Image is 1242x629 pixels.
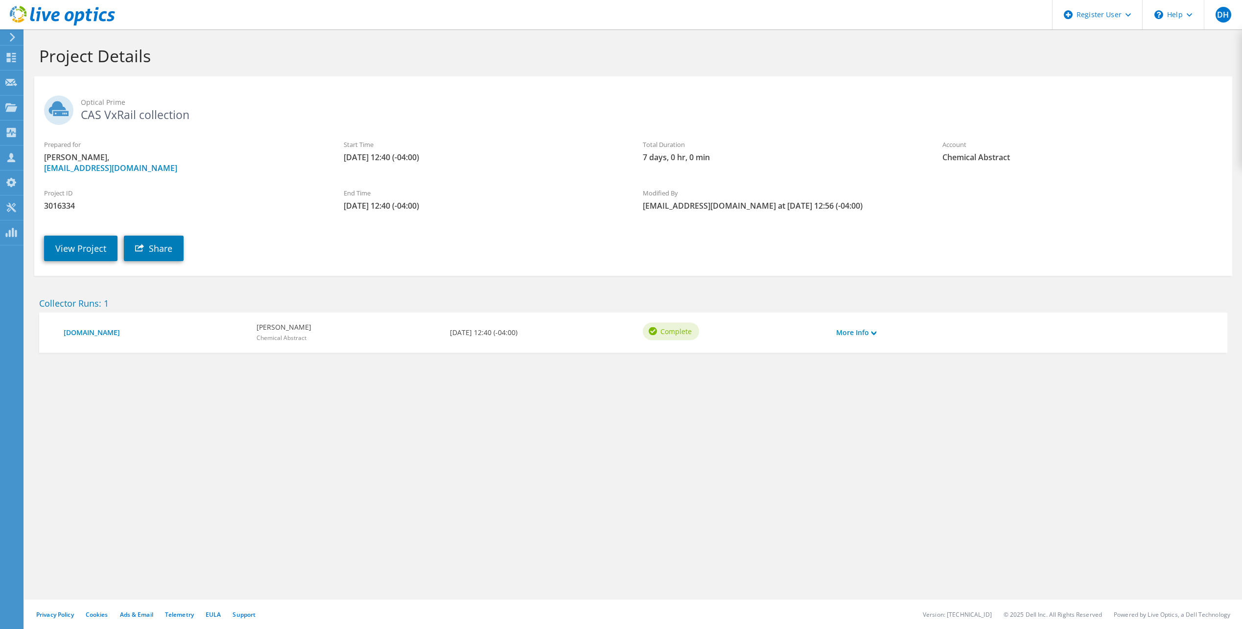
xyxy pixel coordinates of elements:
h1: Project Details [39,46,1222,66]
a: Telemetry [165,610,194,619]
span: Chemical Abstract [942,152,1222,163]
label: Total Duration [643,140,923,149]
li: Powered by Live Optics, a Dell Technology [1114,610,1230,619]
li: Version: [TECHNICAL_ID] [923,610,992,619]
svg: \n [1154,10,1163,19]
b: [PERSON_NAME] [257,322,311,333]
a: View Project [44,236,117,261]
b: [DATE] 12:40 (-04:00) [450,327,517,338]
span: DH [1216,7,1231,23]
span: 7 days, 0 hr, 0 min [643,152,923,163]
a: Ads & Email [120,610,153,619]
h2: Collector Runs: 1 [39,298,1227,309]
label: End Time [344,188,624,198]
a: EULA [206,610,221,619]
label: Prepared for [44,140,324,149]
label: Start Time [344,140,624,149]
label: Project ID [44,188,324,198]
a: More Info [836,327,876,338]
span: Optical Prime [81,97,1222,108]
a: Cookies [86,610,108,619]
a: Share [124,236,184,261]
span: [EMAIL_ADDRESS][DOMAIN_NAME] at [DATE] 12:56 (-04:00) [643,200,923,211]
span: 3016334 [44,200,324,211]
span: [PERSON_NAME], [44,152,324,173]
a: Support [233,610,256,619]
a: [DOMAIN_NAME] [64,327,247,338]
h2: CAS VxRail collection [44,96,1222,120]
span: [DATE] 12:40 (-04:00) [344,200,624,211]
label: Modified By [643,188,923,198]
span: Chemical Abstract [257,334,306,342]
a: Privacy Policy [36,610,74,619]
span: [DATE] 12:40 (-04:00) [344,152,624,163]
label: Account [942,140,1222,149]
a: [EMAIL_ADDRESS][DOMAIN_NAME] [44,163,177,173]
li: © 2025 Dell Inc. All Rights Reserved [1004,610,1102,619]
span: Complete [660,326,692,337]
